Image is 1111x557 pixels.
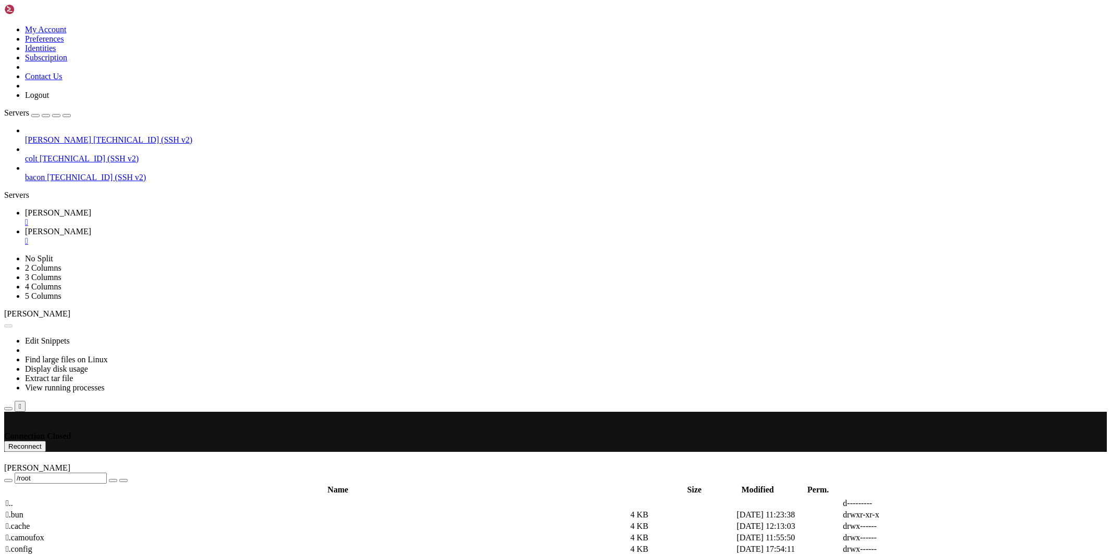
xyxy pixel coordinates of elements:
[736,510,841,520] td: [DATE] 11:23:38
[6,510,9,519] span: 
[25,364,88,373] a: Display disk usage
[25,292,61,300] a: 5 Columns
[47,173,146,182] span: [TECHNICAL_ID] (SSH v2)
[4,108,71,117] a: Servers
[630,510,735,520] td: 4 KB
[736,521,841,531] td: [DATE] 12:13:03
[25,154,1107,163] a: colt [TECHNICAL_ID] (SSH v2)
[25,208,1107,227] a: maus
[25,227,91,236] span: [PERSON_NAME]
[842,533,947,543] td: drwx------
[6,499,13,508] span: ..
[842,510,947,520] td: drwxr-xr-x
[19,402,21,410] div: 
[25,355,108,364] a: Find large files on Linux
[25,163,1107,182] li: bacon [TECHNICAL_ID] (SSH v2)
[630,521,735,531] td: 4 KB
[6,545,32,553] span: .config
[4,4,64,15] img: Shellngn
[4,309,70,318] span: [PERSON_NAME]
[5,485,670,495] th: Name: activate to sort column descending
[25,208,91,217] span: [PERSON_NAME]
[25,383,105,392] a: View running processes
[25,282,61,291] a: 4 Columns
[25,126,1107,145] li: [PERSON_NAME] [TECHNICAL_ID] (SSH v2)
[842,521,947,531] td: drwx------
[25,44,56,53] a: Identities
[25,236,1107,246] a: 
[15,401,26,412] button: 
[6,522,9,530] span: 
[25,135,91,144] span: [PERSON_NAME]
[671,485,717,495] th: Size: activate to sort column ascending
[25,263,61,272] a: 2 Columns
[25,254,53,263] a: No Split
[6,533,44,542] span: .camoufox
[630,533,735,543] td: 4 KB
[842,498,947,509] td: d---------
[25,336,70,345] a: Edit Snippets
[25,374,73,383] a: Extract tar file
[40,154,139,163] span: [TECHNICAL_ID] (SSH v2)
[736,533,841,543] td: [DATE] 11:55:50
[736,544,841,554] td: [DATE] 17:54:11
[25,91,49,99] a: Logout
[25,25,67,34] a: My Account
[798,485,838,495] th: Perm.: activate to sort column ascending
[4,191,1107,200] div: Servers
[6,533,9,542] span: 
[25,173,1107,182] a: bacon [TECHNICAL_ID] (SSH v2)
[25,173,45,182] span: bacon
[25,154,38,163] span: colt
[6,510,23,519] span: .bun
[842,544,947,554] td: drwx------
[25,53,67,62] a: Subscription
[25,227,1107,246] a: maus
[4,108,29,117] span: Servers
[93,135,192,144] span: [TECHNICAL_ID] (SSH v2)
[6,499,9,508] span: 
[25,273,61,282] a: 3 Columns
[630,544,735,554] td: 4 KB
[25,135,1107,145] a: [PERSON_NAME] [TECHNICAL_ID] (SSH v2)
[25,145,1107,163] li: colt [TECHNICAL_ID] (SSH v2)
[718,485,797,495] th: Modified: activate to sort column ascending
[6,545,9,553] span: 
[25,218,1107,227] a: 
[25,72,63,81] a: Contact Us
[6,522,30,530] span: .cache
[25,34,64,43] a: Preferences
